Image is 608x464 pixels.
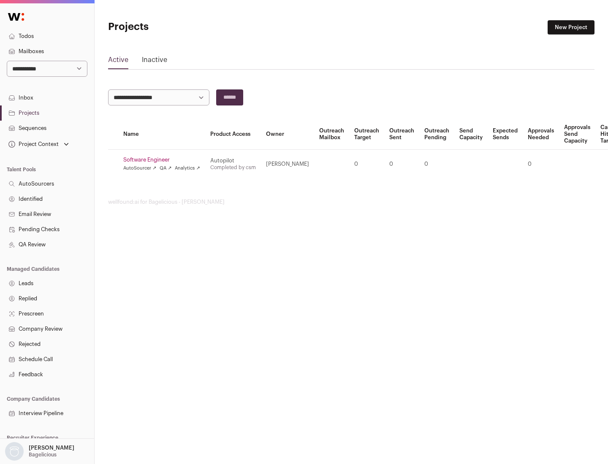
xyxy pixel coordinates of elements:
[261,119,314,150] th: Owner
[7,141,59,148] div: Project Context
[5,442,24,461] img: nopic.png
[7,138,71,150] button: Open dropdown
[29,451,57,458] p: Bagelicious
[108,20,270,34] h1: Projects
[454,119,488,150] th: Send Capacity
[349,119,384,150] th: Outreach Target
[210,157,256,164] div: Autopilot
[488,119,523,150] th: Expected Sends
[384,150,419,179] td: 0
[523,119,559,150] th: Approvals Needed
[175,165,200,172] a: Analytics ↗
[123,165,156,172] a: AutoSourcer ↗
[419,150,454,179] td: 0
[205,119,261,150] th: Product Access
[419,119,454,150] th: Outreach Pending
[384,119,419,150] th: Outreach Sent
[123,156,200,163] a: Software Engineer
[548,20,594,35] a: New Project
[523,150,559,179] td: 0
[108,55,128,68] a: Active
[559,119,595,150] th: Approvals Send Capacity
[261,150,314,179] td: [PERSON_NAME]
[349,150,384,179] td: 0
[142,55,167,68] a: Inactive
[29,445,74,451] p: [PERSON_NAME]
[3,8,29,25] img: Wellfound
[118,119,205,150] th: Name
[210,165,256,170] a: Completed by csm
[160,165,171,172] a: QA ↗
[314,119,349,150] th: Outreach Mailbox
[3,442,76,461] button: Open dropdown
[108,199,594,205] footer: wellfound:ai for Bagelicious - [PERSON_NAME]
